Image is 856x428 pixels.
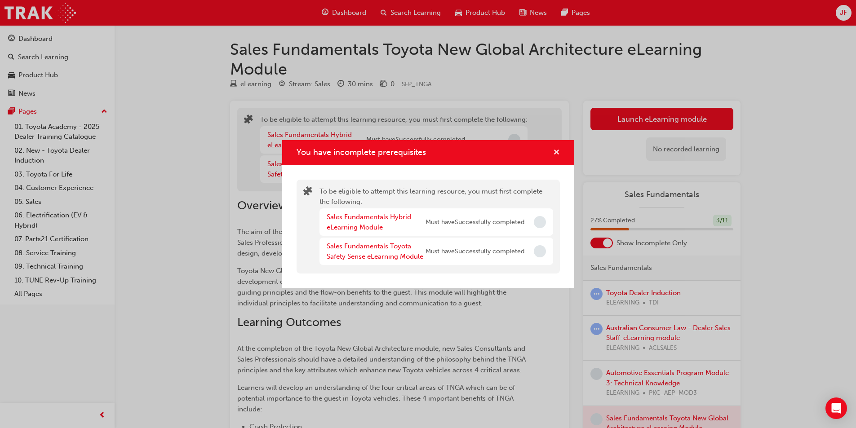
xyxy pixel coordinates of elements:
[319,186,553,267] div: To be eligible to attempt this learning resource, you must first complete the following:
[534,245,546,257] span: Incomplete
[534,216,546,228] span: Incomplete
[825,397,847,419] div: Open Intercom Messenger
[327,242,423,260] a: Sales Fundamentals Toyota Safety Sense eLearning Module
[282,140,574,288] div: You have incomplete prerequisites
[426,247,524,257] span: Must have Successfully completed
[426,217,524,228] span: Must have Successfully completed
[553,149,560,157] span: cross-icon
[553,147,560,159] button: cross-icon
[327,213,411,231] a: Sales Fundamentals Hybrid eLearning Module
[297,147,426,157] span: You have incomplete prerequisites
[303,187,312,198] span: puzzle-icon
